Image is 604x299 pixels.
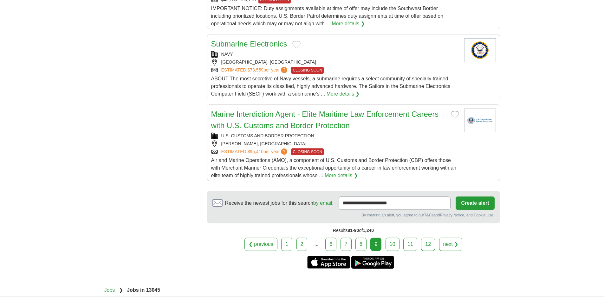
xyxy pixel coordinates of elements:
span: CLOSING SOON [291,67,324,74]
strong: Jobs in 13045 [127,287,160,293]
a: 6 [325,238,336,251]
a: Submarine Electronics [211,40,287,48]
a: Jobs [104,287,115,293]
a: Get the iPhone app [307,256,350,269]
button: Add to favorite jobs [451,111,459,119]
span: CLOSING SOON [291,148,324,155]
a: Privacy Notice [440,213,464,217]
a: by email [313,200,332,206]
a: More details ❯ [325,172,358,179]
div: 9 [370,238,381,251]
button: Create alert [456,196,494,210]
img: U.S. Navy logo [464,38,496,62]
a: 1 [281,238,292,251]
a: 7 [341,238,352,251]
div: Results of [207,223,500,238]
span: ABOUT The most secretive of Navy vessels, a submarine requires a select community of specially tr... [211,76,451,97]
span: ❯ [119,287,123,293]
span: Receive the newest jobs for this search : [225,199,334,207]
div: [PERSON_NAME], [GEOGRAPHIC_DATA] [211,140,459,147]
button: Add to favorite jobs [292,41,301,48]
span: IMPORTANT NOTICE: Duty assignments available at time of offer may include the Southwest Border in... [211,6,444,26]
a: 10 [386,238,399,251]
a: T&Cs [424,213,433,217]
a: Marine Interdiction Agent - Elite Maritime Law Enforcement Careers with U.S. Customs and Border P... [211,110,439,130]
span: 1,240 [363,228,374,233]
a: ESTIMATED:$73,559per year? [221,67,289,74]
a: More details ❯ [327,90,360,98]
span: ? [281,67,287,73]
a: ❮ previous [244,238,277,251]
a: 8 [355,238,367,251]
div: By creating an alert, you agree to our and , and Cookie Use. [212,212,495,218]
a: ESTIMATED:$95,410per year? [221,148,289,155]
a: next ❯ [439,238,463,251]
div: ... [310,238,323,251]
div: [GEOGRAPHIC_DATA], [GEOGRAPHIC_DATA] [211,59,459,65]
a: More details ❯ [332,20,365,28]
a: NAVY [221,52,233,57]
span: ? [281,148,287,155]
a: 11 [403,238,417,251]
span: Air and Marine Operations (AMO), a component of U.S. Customs and Border Protection (CBP) offers t... [211,158,457,178]
img: U.S. Customs and Border Protection logo [464,109,496,132]
a: Get the Android app [351,256,394,269]
span: $95,410 [247,149,263,154]
a: 12 [421,238,435,251]
span: $73,559 [247,67,263,72]
a: 2 [296,238,308,251]
span: 81-90 [348,228,359,233]
a: U.S. CUSTOMS AND BORDER PROTECTION [221,133,314,138]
